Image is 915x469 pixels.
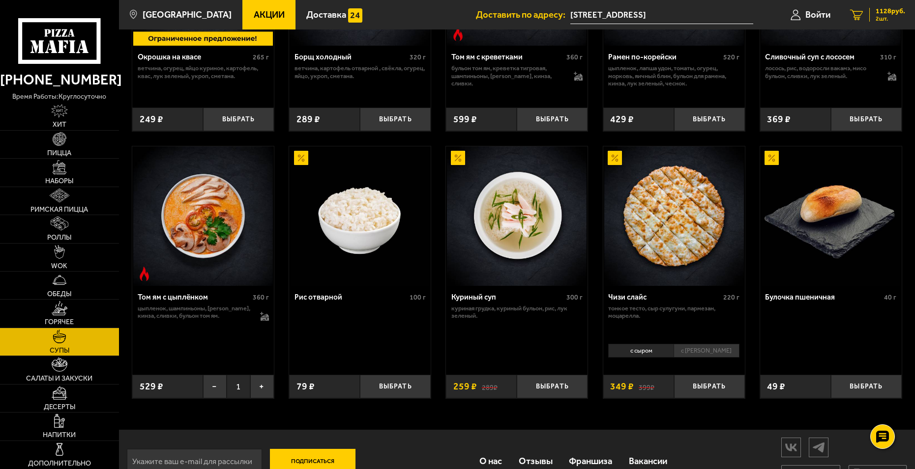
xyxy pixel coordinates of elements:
span: Войти [805,10,830,20]
span: 100 г [410,293,426,302]
button: Выбрать [517,375,588,398]
span: 300 г [566,293,583,302]
span: Дополнительно [28,460,91,467]
span: 599 ₽ [453,114,477,124]
img: Рис отварной [290,146,430,286]
img: Чизи слайс [604,146,744,286]
span: Салаты и закуски [26,375,92,382]
span: WOK [51,263,67,270]
button: Выбрать [360,108,431,131]
span: 520 г [723,53,739,61]
img: Острое блюдо [451,27,465,41]
button: Выбрать [831,108,902,131]
span: 265 г [253,53,269,61]
img: Куриный суп [447,146,587,286]
span: 220 г [723,293,739,302]
span: 429 ₽ [610,114,634,124]
li: с [PERSON_NAME] [674,344,739,358]
img: tg [809,439,828,456]
span: 1 [227,375,250,398]
span: 310 г [880,53,896,61]
div: Борщ холодный [295,53,407,62]
span: Римская пицца [30,206,88,213]
img: Акционный [765,151,779,165]
img: Акционный [608,151,622,165]
span: 40 г [884,293,896,302]
div: Сливочный суп с лососем [765,53,878,62]
span: 360 г [253,293,269,302]
span: Горячее [45,319,74,326]
span: 249 ₽ [140,114,163,124]
img: Острое блюдо [137,267,151,281]
a: АкционныйЧизи слайс [603,146,745,286]
img: Том ям с цыплёнком [133,146,273,286]
div: Булочка пшеничная [765,293,882,302]
s: 399 ₽ [639,382,654,391]
p: бульон том ям, креветка тигровая, шампиньоны, [PERSON_NAME], кинза, сливки. [451,64,564,87]
p: ветчина, огурец, яйцо куриное, картофель, квас, лук зеленый, укроп, сметана. [138,64,269,80]
span: 320 г [410,53,426,61]
span: Супы [50,347,69,354]
div: Куриный суп [451,293,564,302]
input: Ваш адрес доставки [570,6,753,24]
li: с сыром [608,344,674,358]
span: Обеды [47,291,71,298]
a: АкционныйКуриный суп [446,146,588,286]
span: 1128 руб. [876,8,905,15]
div: 0 [603,340,745,367]
s: 289 ₽ [482,382,498,391]
button: Выбрать [360,375,431,398]
span: Роллы [47,234,71,241]
button: Выбрать [674,375,745,398]
img: Акционный [451,151,465,165]
p: цыпленок, лапша удон, томаты, огурец, морковь, яичный блин, бульон для рамена, кинза, лук зеленый... [608,64,739,87]
div: Том ям с креветками [451,53,564,62]
button: Выбрать [203,108,274,131]
img: Булочка пшеничная [761,146,901,286]
p: куриная грудка, куриный бульон, рис, лук зеленый. [451,304,583,320]
span: 79 ₽ [296,382,315,391]
button: + [250,375,274,398]
div: Чизи слайс [608,293,721,302]
div: Окрошка на квасе [138,53,250,62]
span: Доставить по адресу: [476,10,570,20]
span: 349 ₽ [610,382,634,391]
span: Пицца [47,150,71,157]
span: 529 ₽ [140,382,163,391]
span: 369 ₽ [767,114,791,124]
span: Десерты [44,404,75,411]
a: Острое блюдоТом ям с цыплёнком [132,146,274,286]
span: [GEOGRAPHIC_DATA] [143,10,232,20]
span: Хит [53,121,66,128]
p: лосось, рис, водоросли вакамэ, мисо бульон, сливки, лук зеленый. [765,64,878,80]
span: Доставка [306,10,346,20]
span: Акции [254,10,285,20]
p: ветчина, картофель отварной , свёкла, огурец, яйцо, укроп, сметана. [295,64,426,80]
a: АкционныйБулочка пшеничная [760,146,902,286]
div: Том ям с цыплёнком [138,293,250,302]
button: Выбрать [831,375,902,398]
div: Рис отварной [295,293,407,302]
span: 360 г [566,53,583,61]
button: Выбрать [517,108,588,131]
button: Выбрать [674,108,745,131]
button: − [203,375,227,398]
img: 15daf4d41897b9f0e9f617042186c801.svg [348,8,362,23]
p: тонкое тесто, сыр сулугуни, пармезан, моцарелла. [608,304,739,320]
span: 2 шт. [876,16,905,22]
span: 49 ₽ [767,382,785,391]
span: 259 ₽ [453,382,477,391]
span: 289 ₽ [296,114,320,124]
span: Псковская улица, 20 [570,6,753,24]
div: Рамен по-корейски [608,53,721,62]
a: АкционныйРис отварной [289,146,431,286]
span: Напитки [43,432,76,439]
img: Акционный [294,151,308,165]
img: vk [782,439,800,456]
p: цыпленок, шампиньоны, [PERSON_NAME], кинза, сливки, бульон том ям. [138,304,250,320]
span: Наборы [45,178,73,185]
